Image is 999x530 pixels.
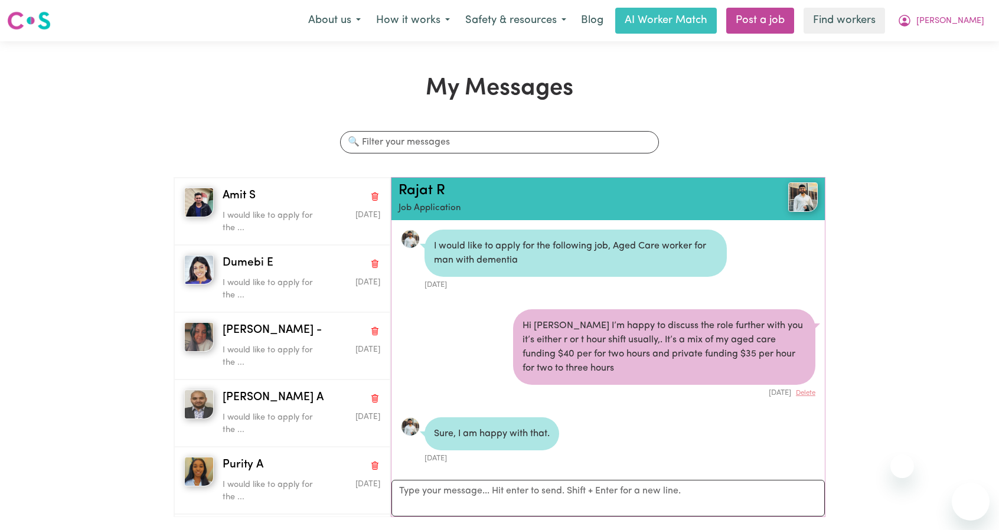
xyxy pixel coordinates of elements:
[458,8,574,33] button: Safety & resources
[788,182,818,212] img: View Rajat R's profile
[370,457,380,473] button: Delete conversation
[223,457,263,474] span: Purity A
[370,188,380,204] button: Delete conversation
[223,390,324,407] span: [PERSON_NAME] A
[425,277,727,290] div: [DATE]
[340,131,659,153] input: 🔍 Filter your messages
[425,230,727,277] div: I would like to apply for the following job, Aged Care worker for man with dementia
[890,8,992,33] button: My Account
[355,480,380,488] span: Message sent on September 0, 2025
[7,10,51,31] img: Careseekers logo
[401,417,420,436] img: C52BB5EEE115F53607F3A47BC0BD0BF4_avatar_blob
[184,322,214,352] img: Arpanpreet -
[615,8,717,34] a: AI Worker Match
[399,184,445,198] a: Rajat R
[174,312,390,379] button: Arpanpreet -[PERSON_NAME] -Delete conversationI would like to apply for the ...Message sent on Se...
[174,245,390,312] button: Dumebi EDumebi EDelete conversationI would like to apply for the ...Message sent on September 0, ...
[399,202,748,215] p: Job Application
[184,255,214,284] img: Dumebi E
[223,255,273,272] span: Dumebi E
[184,188,214,217] img: Amit S
[223,188,256,205] span: Amit S
[223,210,328,235] p: I would like to apply for the ...
[301,8,368,33] button: About us
[223,277,328,302] p: I would like to apply for the ...
[952,483,990,521] iframe: Button to launch messaging window
[370,323,380,338] button: Delete conversation
[370,256,380,271] button: Delete conversation
[355,346,380,354] span: Message sent on September 0, 2025
[223,479,328,504] p: I would like to apply for the ...
[425,417,559,450] div: Sure, I am happy with that.
[513,309,815,385] div: Hi [PERSON_NAME] I’m happy to discuss the role further with you it’s either r or t hour shift usu...
[401,230,420,248] a: View Rajat R's profile
[223,344,328,369] p: I would like to apply for the ...
[748,182,818,212] a: Rajat R
[368,8,458,33] button: How it works
[223,411,328,437] p: I would like to apply for the ...
[223,322,322,339] span: [PERSON_NAME] -
[425,450,559,464] div: [DATE]
[174,447,390,514] button: Purity APurity ADelete conversationI would like to apply for the ...Message sent on September 0, ...
[574,8,610,34] a: Blog
[796,388,815,398] button: Delete
[804,8,885,34] a: Find workers
[184,390,214,419] img: Rana Nabeel A
[401,230,420,248] img: C52BB5EEE115F53607F3A47BC0BD0BF4_avatar_blob
[890,454,914,478] iframe: Close message
[174,178,390,245] button: Amit SAmit SDelete conversationI would like to apply for the ...Message sent on September 1, 2025
[355,279,380,286] span: Message sent on September 0, 2025
[7,7,51,34] a: Careseekers logo
[726,8,794,34] a: Post a job
[174,379,390,447] button: Rana Nabeel A[PERSON_NAME] ADelete conversationI would like to apply for the ...Message sent on S...
[355,211,380,219] span: Message sent on September 1, 2025
[355,413,380,421] span: Message sent on September 0, 2025
[184,457,214,486] img: Purity A
[370,390,380,405] button: Delete conversation
[513,385,815,398] div: [DATE]
[401,417,420,436] a: View Rajat R's profile
[174,74,825,103] h1: My Messages
[916,15,984,28] span: [PERSON_NAME]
